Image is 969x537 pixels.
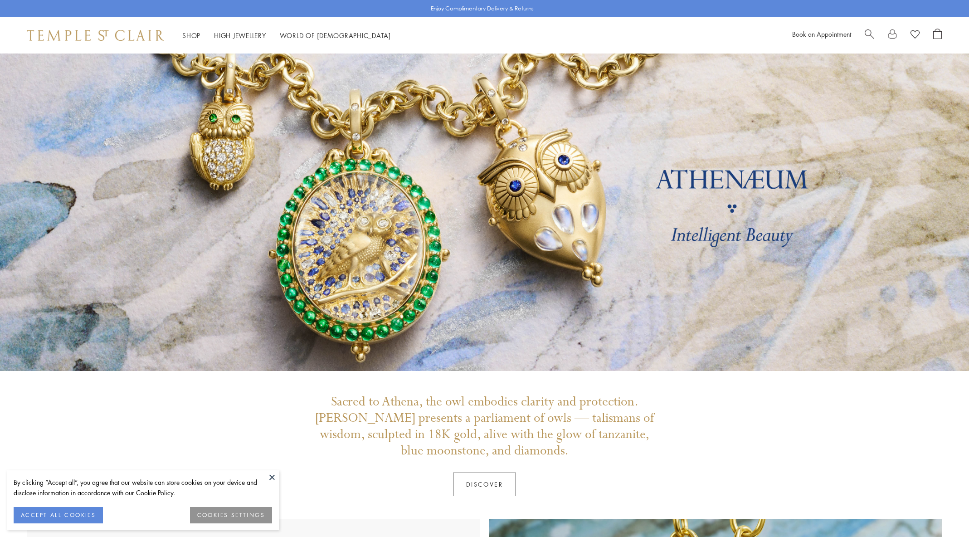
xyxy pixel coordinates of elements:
[792,29,851,39] a: Book an Appointment
[315,394,655,459] p: Sacred to Athena, the owl embodies clarity and protection. [PERSON_NAME] presents a parliament of...
[280,31,391,40] a: World of [DEMOGRAPHIC_DATA]World of [DEMOGRAPHIC_DATA]
[453,473,516,496] a: Discover
[933,29,942,42] a: Open Shopping Bag
[14,477,272,498] div: By clicking “Accept all”, you agree that our website can store cookies on your device and disclos...
[190,507,272,523] button: COOKIES SETTINGS
[27,30,164,41] img: Temple St. Clair
[182,30,391,41] nav: Main navigation
[14,507,103,523] button: ACCEPT ALL COOKIES
[214,31,266,40] a: High JewelleryHigh Jewellery
[911,29,920,42] a: View Wishlist
[431,4,534,13] p: Enjoy Complimentary Delivery & Returns
[865,29,874,42] a: Search
[924,494,960,528] iframe: Gorgias live chat messenger
[182,31,200,40] a: ShopShop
